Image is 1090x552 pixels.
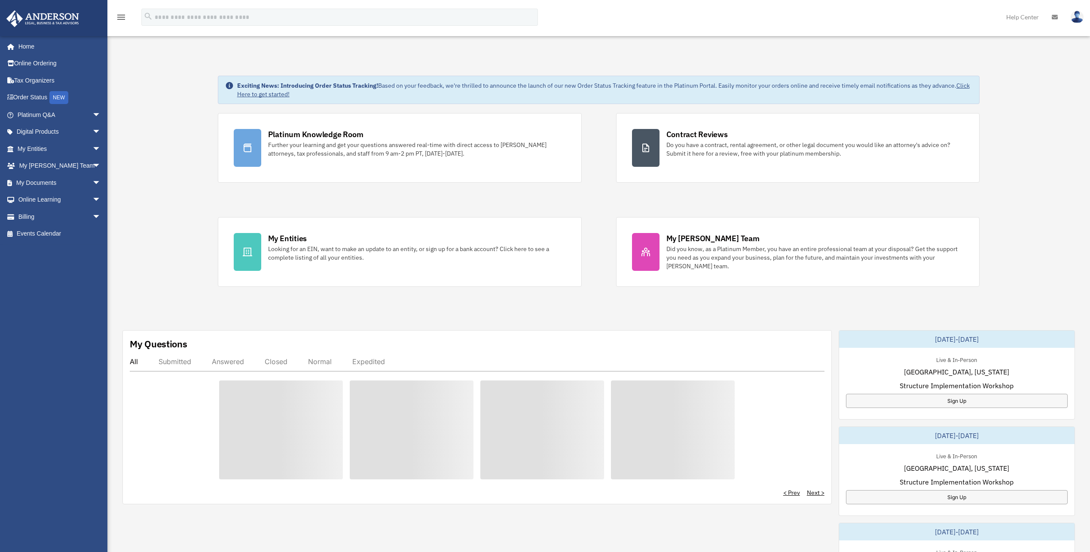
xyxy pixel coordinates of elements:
a: Click Here to get started! [237,82,970,98]
div: NEW [49,91,68,104]
a: Platinum Knowledge Room Further your learning and get your questions answered real-time with dire... [218,113,582,183]
a: My [PERSON_NAME] Team Did you know, as a Platinum Member, you have an entire professional team at... [616,217,980,287]
a: Digital Productsarrow_drop_down [6,123,114,141]
a: Next > [807,488,824,497]
strong: Exciting News: Introducing Order Status Tracking! [237,82,378,89]
div: Live & In-Person [929,355,984,364]
a: Home [6,38,110,55]
span: [GEOGRAPHIC_DATA], [US_STATE] [904,463,1009,473]
span: arrow_drop_down [92,191,110,209]
div: [DATE]-[DATE] [839,523,1075,540]
img: Anderson Advisors Platinum Portal [4,10,82,27]
div: All [130,357,138,366]
div: Do you have a contract, rental agreement, or other legal document you would like an attorney's ad... [666,141,964,158]
div: Looking for an EIN, want to make an update to an entity, or sign up for a bank account? Click her... [268,245,566,262]
div: Closed [265,357,287,366]
a: Sign Up [846,490,1068,504]
a: My Entitiesarrow_drop_down [6,140,114,157]
span: arrow_drop_down [92,106,110,124]
span: arrow_drop_down [92,157,110,175]
a: Tax Organizers [6,72,114,89]
div: Normal [308,357,332,366]
a: Online Ordering [6,55,114,72]
i: menu [116,12,126,22]
div: My Entities [268,233,307,244]
div: Expedited [352,357,385,366]
img: User Pic [1071,11,1084,23]
a: menu [116,15,126,22]
a: Order StatusNEW [6,89,114,107]
span: [GEOGRAPHIC_DATA], [US_STATE] [904,367,1009,377]
a: Sign Up [846,394,1068,408]
span: Structure Implementation Workshop [900,477,1014,487]
a: My Entities Looking for an EIN, want to make an update to an entity, or sign up for a bank accoun... [218,217,582,287]
div: Answered [212,357,244,366]
a: My [PERSON_NAME] Teamarrow_drop_down [6,157,114,175]
div: Did you know, as a Platinum Member, you have an entire professional team at your disposal? Get th... [666,245,964,270]
div: Live & In-Person [929,451,984,460]
span: arrow_drop_down [92,123,110,141]
a: My Documentsarrow_drop_down [6,174,114,191]
div: [DATE]-[DATE] [839,331,1075,348]
span: arrow_drop_down [92,208,110,226]
a: Online Learningarrow_drop_down [6,191,114,209]
span: arrow_drop_down [92,174,110,192]
div: Contract Reviews [666,129,728,140]
span: Structure Implementation Workshop [900,380,1014,391]
a: Billingarrow_drop_down [6,208,114,225]
a: Platinum Q&Aarrow_drop_down [6,106,114,123]
a: < Prev [783,488,800,497]
div: My [PERSON_NAME] Team [666,233,760,244]
a: Contract Reviews Do you have a contract, rental agreement, or other legal document you would like... [616,113,980,183]
div: Platinum Knowledge Room [268,129,363,140]
a: Events Calendar [6,225,114,242]
i: search [144,12,153,21]
div: My Questions [130,337,187,350]
div: Further your learning and get your questions answered real-time with direct access to [PERSON_NAM... [268,141,566,158]
div: Based on your feedback, we're thrilled to announce the launch of our new Order Status Tracking fe... [237,81,973,98]
span: arrow_drop_down [92,140,110,158]
div: [DATE]-[DATE] [839,427,1075,444]
div: Submitted [159,357,191,366]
